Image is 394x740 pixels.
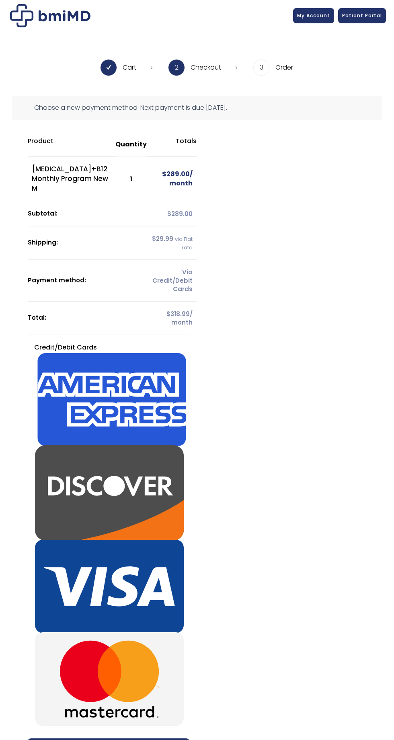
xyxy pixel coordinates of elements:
[147,133,197,156] th: Totals
[37,353,186,446] img: Amex
[147,156,197,201] td: / month
[162,169,166,179] span: $
[338,8,386,23] a: Patient Portal
[28,260,147,302] th: Payment method:
[152,234,173,243] span: 29.99
[28,133,115,156] th: Product
[12,96,382,120] div: Choose a new payment method. Next payment is due [DATE].
[28,302,147,335] th: Total:
[35,540,184,633] img: Visa
[167,210,193,218] span: 289.00
[35,632,184,726] img: Mastercard
[147,302,197,335] td: / month
[293,8,334,23] a: My Account
[166,310,170,318] span: $
[101,60,152,76] li: Cart
[152,234,156,243] span: $
[168,60,185,76] span: 2
[28,156,115,201] td: [MEDICAL_DATA]+B12 Monthly Program New M
[35,445,184,541] img: Discover
[28,226,147,260] th: Shipping:
[253,60,293,76] li: Order
[162,169,190,179] span: 289.00
[166,310,190,318] span: 318.99
[115,156,147,201] td: 1
[175,236,193,251] small: via Flat rate
[253,60,269,76] span: 3
[342,12,382,19] span: Patient Portal
[10,4,90,27] img: Checkout
[297,12,330,19] span: My Account
[168,60,237,76] li: Checkout
[28,201,147,226] th: Subtotal:
[167,210,171,218] span: $
[115,133,147,156] th: Quantity
[147,260,197,302] td: Via Credit/Debit Cards
[34,341,183,726] label: Credit/Debit Cards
